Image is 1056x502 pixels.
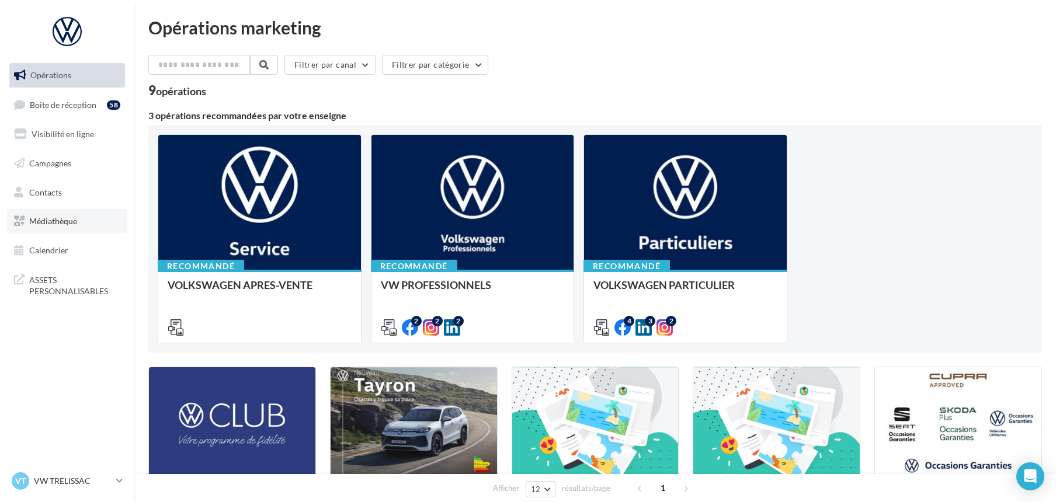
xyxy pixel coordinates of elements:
a: Opérations [7,63,127,88]
div: 2 [453,316,464,326]
a: Campagnes [7,151,127,176]
div: 2 [432,316,443,326]
div: 3 [645,316,655,326]
a: Boîte de réception58 [7,92,127,117]
span: 1 [654,479,672,497]
div: opérations [156,86,206,96]
a: Médiathèque [7,209,127,233]
span: 12 [531,484,541,494]
div: 4 [624,316,634,326]
div: Open Intercom Messenger [1016,462,1044,490]
span: VOLKSWAGEN PARTICULIER [593,278,735,291]
span: Campagnes [29,158,71,168]
span: Opérations [30,70,71,80]
a: VT VW TRELISSAC [9,470,125,492]
a: Contacts [7,180,127,205]
span: Visibilité en ligne [32,129,94,139]
div: Opérations marketing [148,19,1042,36]
button: 12 [526,481,555,497]
p: VW TRELISSAC [34,475,112,487]
span: Contacts [29,187,62,197]
div: 9 [148,84,206,97]
div: 2 [411,316,422,326]
span: VOLKSWAGEN APRES-VENTE [168,278,312,291]
div: Recommandé [583,260,670,273]
span: VT [15,475,26,487]
a: ASSETS PERSONNALISABLES [7,267,127,302]
span: VW PROFESSIONNELS [381,278,491,291]
div: Recommandé [371,260,457,273]
span: résultats/page [562,483,610,494]
button: Filtrer par catégorie [382,55,488,75]
span: Calendrier [29,245,68,255]
a: Calendrier [7,238,127,263]
button: Filtrer par canal [284,55,376,75]
span: ASSETS PERSONNALISABLES [29,272,120,297]
div: Recommandé [158,260,244,273]
span: Afficher [493,483,519,494]
span: Médiathèque [29,216,77,226]
span: Boîte de réception [30,99,96,109]
div: 2 [666,316,676,326]
div: 58 [107,100,120,110]
a: Visibilité en ligne [7,122,127,147]
div: 3 opérations recommandées par votre enseigne [148,111,1042,120]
